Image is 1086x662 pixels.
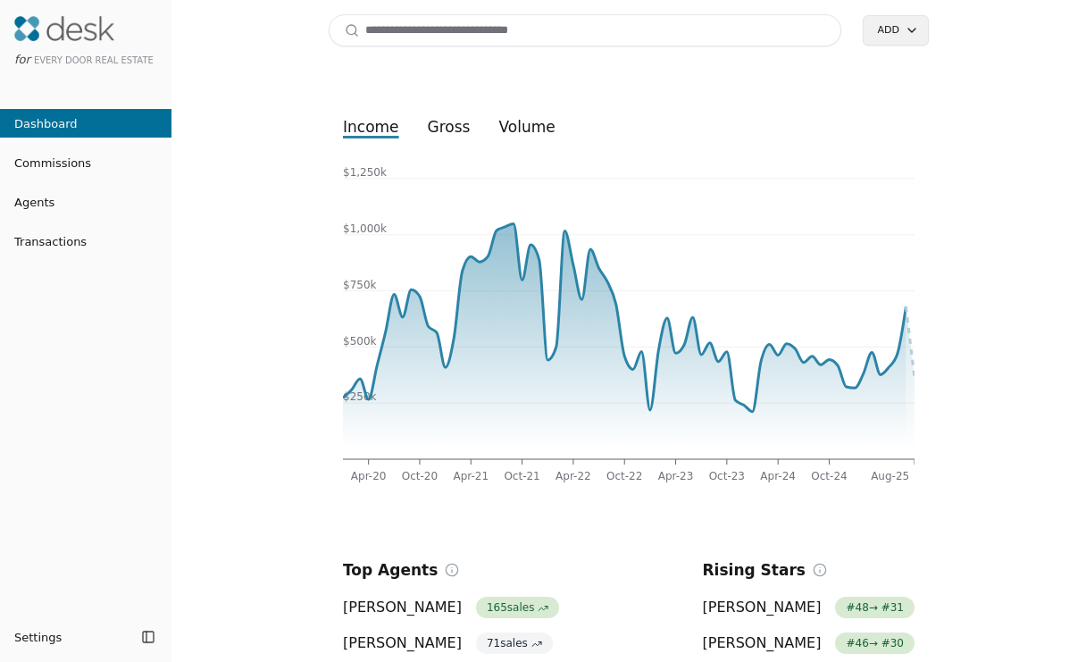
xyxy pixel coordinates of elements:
[703,633,822,654] span: [PERSON_NAME]
[343,166,387,179] tspan: $1,250k
[343,222,387,235] tspan: $1,000k
[811,470,847,482] tspan: Oct-24
[329,111,414,143] button: income
[351,470,387,482] tspan: Apr-20
[343,557,438,582] h2: Top Agents
[504,470,539,482] tspan: Oct-21
[863,15,929,46] button: Add
[484,111,569,143] button: volume
[703,557,806,582] h2: Rising Stars
[760,470,796,482] tspan: Apr-24
[343,335,377,348] tspan: $500k
[414,111,485,143] button: gross
[709,470,745,482] tspan: Oct-23
[14,628,62,647] span: Settings
[402,470,438,482] tspan: Oct-20
[871,470,909,482] tspan: Aug-25
[453,470,489,482] tspan: Apr-21
[343,390,377,403] tspan: $250k
[34,55,154,65] span: Every Door Real Estate
[343,633,462,654] span: [PERSON_NAME]
[658,470,694,482] tspan: Apr-23
[835,597,915,618] span: # 48 → # 31
[343,279,377,291] tspan: $750k
[476,633,553,654] span: 71 sales
[606,470,642,482] tspan: Oct-22
[703,597,822,618] span: [PERSON_NAME]
[7,623,136,651] button: Settings
[835,633,915,654] span: # 46 → # 30
[476,597,559,618] span: 165 sales
[14,53,30,66] span: for
[556,470,591,482] tspan: Apr-22
[14,16,114,41] img: Desk
[343,597,462,618] span: [PERSON_NAME]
